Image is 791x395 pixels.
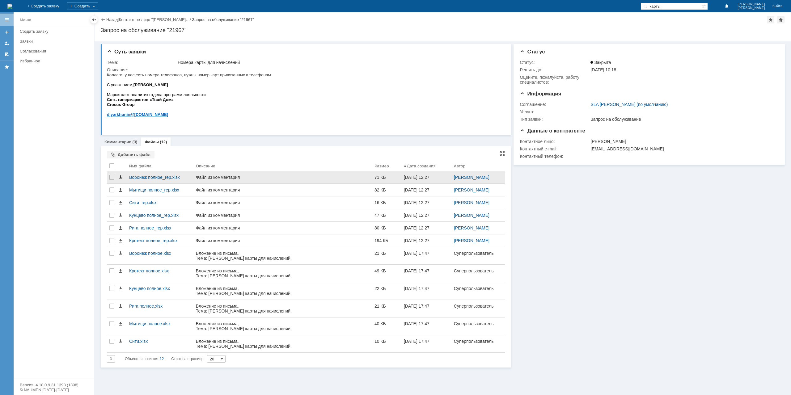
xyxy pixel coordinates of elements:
div: Имя файла [129,164,151,168]
div: 16 КБ [374,200,399,205]
span: Данные о контрагенте [520,128,585,134]
a: Мои согласования [2,49,12,59]
th: Имя файла [127,161,193,171]
span: Расширенный поиск [701,3,708,9]
div: Мытищи полное.xlsx [129,321,191,326]
div: [DATE] 17:47 [404,304,429,309]
div: [DATE] 12:27 [404,238,429,243]
div: 40 КБ [374,321,399,326]
div: 71 КБ [374,175,399,180]
div: Суперпользователь [454,286,503,291]
div: Воронеж полное_rep.xlsx [129,175,191,180]
div: Файл из комментария [196,200,370,205]
th: Дата создания [401,161,451,171]
div: Суперпользователь [454,339,503,344]
div: Суперпользователь [454,251,503,256]
div: Вложение из письма, Тема: [PERSON_NAME] карты для начислений, Отправитель: [PERSON_NAME] ([EMAIL_... [196,321,370,336]
a: [PERSON_NAME] [454,238,489,243]
div: Сити.xlsx [129,339,191,344]
div: 47 КБ [374,213,399,218]
div: 82 КБ [374,187,399,192]
i: Строк на странице: [125,355,205,363]
span: @[DOMAIN_NAME] [23,40,61,44]
div: Кунцево полное.xlsx [129,286,191,291]
div: Мытищи полное_rep.xlsx [129,187,191,192]
div: Избранное [20,59,83,63]
span: Скачать файл [118,200,123,205]
a: SLA [PERSON_NAME] (по умолчанию) [590,102,668,107]
span: Статус [520,49,545,55]
div: 49 КБ [374,268,399,273]
div: Запрос на обслуживание "21967" [101,27,785,33]
a: Комментарии [104,140,132,144]
a: Заявки [17,36,93,46]
div: Файл из комментария [196,213,370,218]
div: [DATE] 17:47 [404,339,429,344]
div: Скрыть меню [90,16,98,23]
span: Group [15,30,28,35]
div: Автор [454,164,466,168]
span: Объектов в списке: [125,357,158,361]
div: [DATE] 12:27 [404,213,429,218]
div: 10 КБ [374,339,399,344]
a: [PERSON_NAME] [454,175,489,180]
div: [DATE] 17:47 [404,268,429,273]
div: Сделать домашней страницей [777,16,785,23]
a: Перейти на домашнюю страницу [7,4,12,9]
div: [DATE] 17:47 [404,251,429,256]
div: Вложение из письма, Тема: [PERSON_NAME] карты для начислений, Отправитель: [PERSON_NAME] ([EMAIL_... [196,339,370,354]
div: Согласования [20,49,90,53]
div: На всю страницу [500,151,505,156]
span: [PERSON_NAME] [738,2,765,6]
div: Кротект полное_rep.xlsx [129,238,191,243]
th: Автор [451,161,505,171]
div: / [119,17,192,22]
div: © NAUMEN [DATE]-[DATE] [20,388,88,392]
div: Тип заявки: [520,117,589,122]
div: Запрос на обслуживание [590,117,775,122]
div: Файл из комментария [196,175,370,180]
a: Файлы [145,140,159,144]
span: Скачать файл [118,286,123,291]
div: Рига полное_rep.xlsx [129,225,191,230]
div: Размер [374,164,389,168]
div: Вложение из письма, Тема: [PERSON_NAME] карты для начислений, Отправитель: [PERSON_NAME] ([EMAIL_... [196,251,370,266]
div: 12 [160,355,164,363]
div: Соглашение: [520,102,589,107]
div: [PERSON_NAME] [590,139,775,144]
div: Услуга: [520,109,589,114]
div: 21 КБ [374,251,399,256]
a: [PERSON_NAME] [454,200,489,205]
span: Скачать файл [118,339,123,344]
div: Файл из комментария [196,187,370,192]
a: [PERSON_NAME] [454,187,489,192]
span: Информация [520,91,561,97]
span: Скачать файл [118,304,123,309]
div: Версия: 4.18.0.9.31.1398 (1398) [20,383,88,387]
div: Файл из комментария [196,238,370,243]
div: Воронеж полное.xlsx [129,251,191,256]
div: Статус: [520,60,589,65]
span: Скачать файл [118,251,123,256]
div: Кротект полное.xlsx [129,268,191,273]
span: [DATE] 10:18 [590,67,616,72]
div: Контактный телефон: [520,154,589,159]
div: 21 КБ [374,304,399,309]
div: [DATE] 17:47 [404,286,429,291]
div: Суперпользователь [454,268,503,273]
div: Вложение из письма, Тема: [PERSON_NAME] карты для начислений, Отправитель: [PERSON_NAME] ([EMAIL_... [196,286,370,301]
span: Скачать файл [118,225,123,230]
div: Меню [20,16,31,24]
a: [PERSON_NAME] [454,213,489,218]
div: Вложение из письма, Тема: [PERSON_NAME] карты для начислений, Отправитель: [PERSON_NAME] ([EMAIL_... [196,304,370,318]
span: Скачать файл [118,175,123,180]
div: Рига полное.xlsx [129,304,191,309]
a: Создать заявку [2,27,12,37]
a: Контактное лицо "[PERSON_NAME]… [119,17,190,22]
a: Мои заявки [2,38,12,48]
div: [DATE] 12:27 [404,200,429,205]
div: Сити_rep.xlsx [129,200,191,205]
div: [DATE] 12:27 [404,225,429,230]
div: Контактный e-mail: [520,146,589,151]
div: Описание [196,164,215,168]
